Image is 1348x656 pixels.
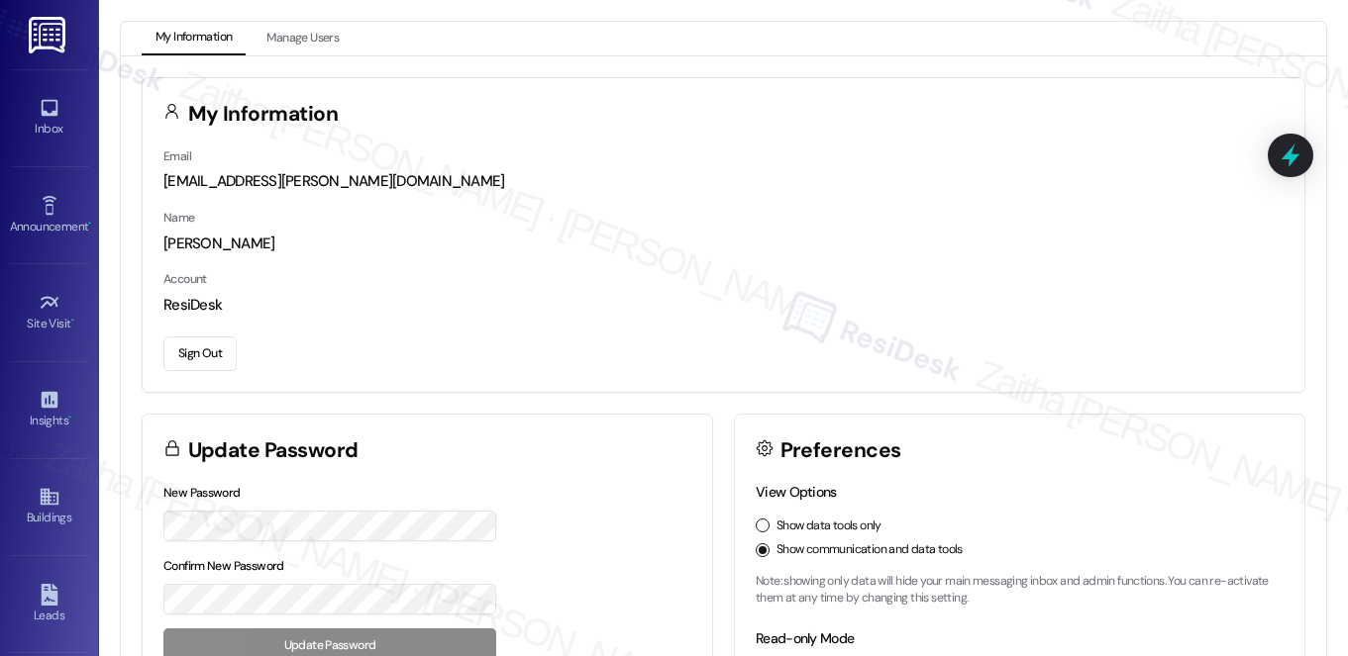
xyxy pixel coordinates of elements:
[188,440,359,461] h3: Update Password
[163,271,207,287] label: Account
[71,314,74,328] span: •
[10,578,89,631] a: Leads
[163,295,1284,316] div: ResiDesk
[756,483,837,501] label: View Options
[777,541,963,559] label: Show communication and data tools
[163,485,241,501] label: New Password
[163,148,191,164] label: Email
[88,217,91,231] span: •
[142,22,246,55] button: My Information
[10,383,89,436] a: Insights •
[188,104,339,125] h3: My Information
[10,286,89,339] a: Site Visit •
[253,22,353,55] button: Manage Users
[163,558,284,574] label: Confirm New Password
[10,480,89,533] a: Buildings
[163,210,195,226] label: Name
[163,234,1284,254] div: [PERSON_NAME]
[756,629,854,647] label: Read-only Mode
[756,573,1284,608] p: Note: showing only data will hide your main messaging inbox and admin functions. You can re-activ...
[777,517,881,535] label: Show data tools only
[29,17,69,53] img: ResiDesk Logo
[163,336,237,371] button: Sign Out
[780,440,901,461] h3: Preferences
[163,171,1284,192] div: [EMAIL_ADDRESS][PERSON_NAME][DOMAIN_NAME]
[68,411,71,424] span: •
[10,91,89,144] a: Inbox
